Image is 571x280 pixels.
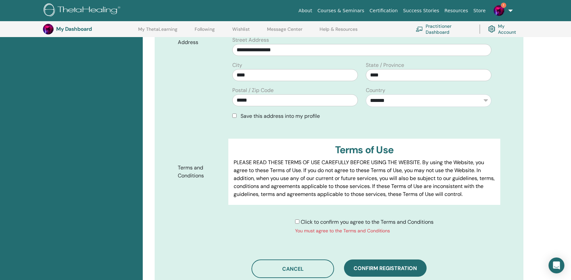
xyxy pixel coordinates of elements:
span: 1 [501,3,506,8]
h3: Terms of Use [234,144,495,156]
a: Wishlist [232,26,250,37]
label: City [232,61,242,69]
a: My ThetaLearning [138,26,177,37]
span: Save this address into my profile [241,113,320,119]
span: Click to confirm you agree to the Terms and Conditions [301,218,434,225]
label: Country [366,86,385,94]
a: Resources [442,5,471,17]
label: Address [173,36,228,49]
label: Postal / Zip Code [232,86,274,94]
a: Store [471,5,488,17]
img: logo.png [44,3,123,18]
img: cog.svg [488,24,495,34]
a: Following [195,26,215,37]
img: chalkboard-teacher.svg [416,26,423,32]
label: State / Province [366,61,404,69]
img: default.jpg [43,24,54,34]
span: Cancel [282,265,304,272]
label: Terms and Conditions [173,162,228,182]
div: Open Intercom Messenger [549,257,564,273]
a: Practitioner Dashboard [416,22,472,36]
a: Help & Resources [320,26,358,37]
label: Street Address [232,36,269,44]
a: Success Stories [400,5,442,17]
h3: My Dashboard [56,26,122,32]
a: My Account [488,22,521,36]
a: About [296,5,315,17]
div: You must agree to the Terms and Conditions [295,227,434,234]
a: Certification [367,5,400,17]
span: Confirm registration [354,265,417,272]
a: Courses & Seminars [315,5,367,17]
p: PLEASE READ THESE TERMS OF USE CAREFULLY BEFORE USING THE WEBSITE. By using the Website, you agre... [234,159,495,198]
button: Confirm registration [344,259,427,277]
button: Cancel [251,259,334,278]
a: Message Center [267,26,302,37]
img: default.jpg [494,5,504,16]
